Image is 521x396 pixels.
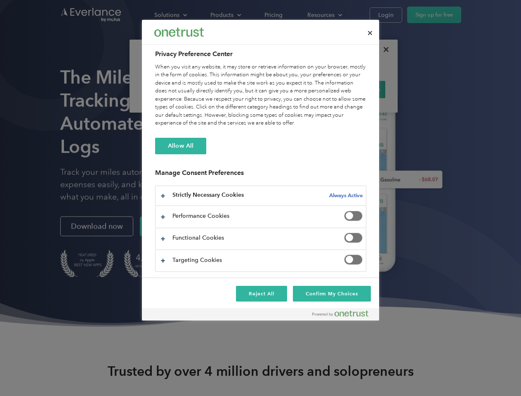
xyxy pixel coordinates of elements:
[312,310,375,321] a: Powered by OneTrust Opens in a new Tab
[142,20,379,321] div: Privacy Preference Center
[293,286,371,302] button: Confirm My Choices
[142,20,379,321] div: Preference center
[154,24,204,40] div: Everlance
[236,286,287,302] button: Reject All
[155,138,206,154] button: Allow All
[361,24,379,42] button: Close
[154,28,204,36] img: Everlance
[155,49,366,59] h2: Privacy Preference Center
[155,63,366,127] div: When you visit any website, it may store or retrieve information on your browser, mostly in the f...
[312,310,368,317] img: Powered by OneTrust Opens in a new Tab
[155,169,366,181] h3: Manage Consent Preferences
